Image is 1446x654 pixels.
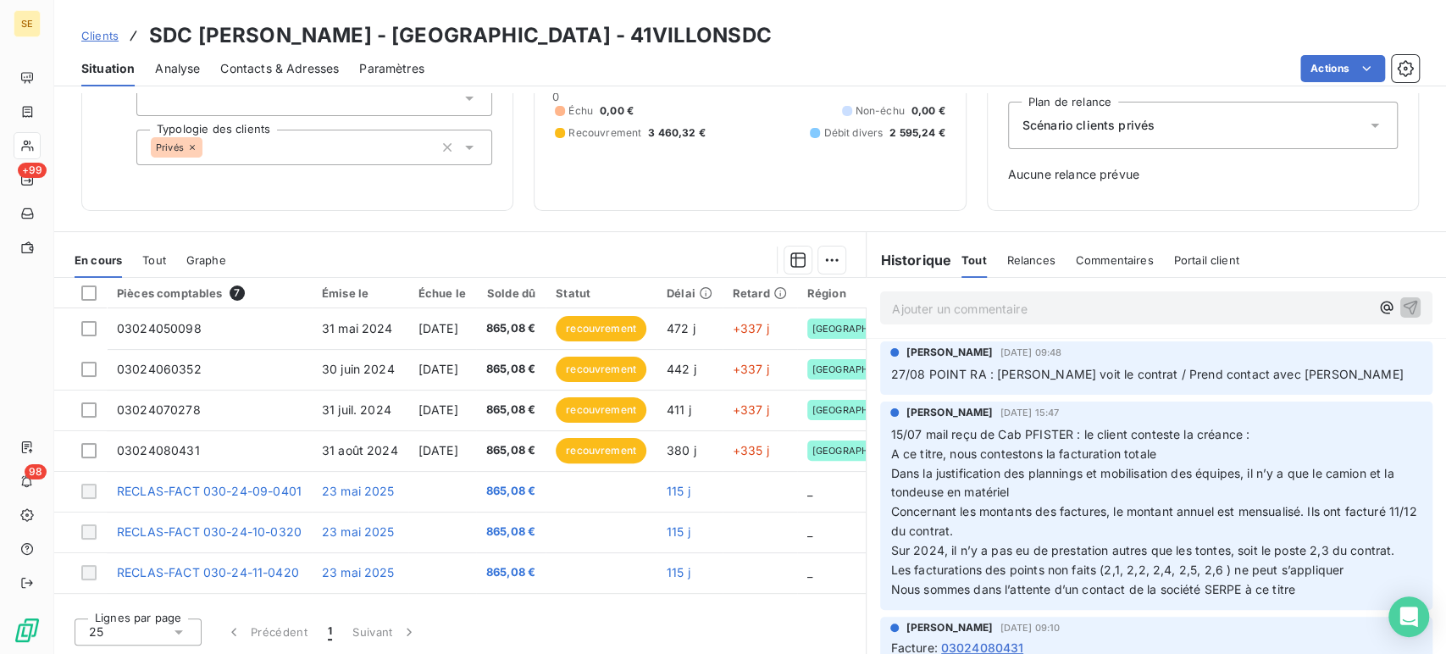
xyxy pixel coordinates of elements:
[807,524,812,539] span: _
[117,362,202,376] span: 03024060352
[600,103,634,119] span: 0,00 €
[318,614,342,650] button: 1
[418,362,458,376] span: [DATE]
[418,286,466,300] div: Échue le
[155,60,200,77] span: Analyse
[1022,117,1155,134] span: Scénario clients privés
[322,565,395,579] span: 23 mai 2025
[117,402,201,417] span: 03024070278
[906,405,993,420] span: [PERSON_NAME]
[1007,253,1055,267] span: Relances
[230,285,245,301] span: 7
[667,484,690,498] span: 115 j
[486,286,535,300] div: Solde dû
[142,253,166,267] span: Tout
[418,321,458,335] span: [DATE]
[867,250,951,270] h6: Historique
[220,60,339,77] span: Contacts & Adresses
[906,620,993,635] span: [PERSON_NAME]
[961,253,987,267] span: Tout
[1388,596,1429,637] div: Open Intercom Messenger
[1000,623,1060,633] span: [DATE] 09:10
[889,125,945,141] span: 2 595,24 €
[667,524,690,539] span: 115 j
[149,20,772,51] h3: SDC [PERSON_NAME] - [GEOGRAPHIC_DATA] - 41VILLONSDC
[667,286,712,300] div: Délai
[1000,407,1059,418] span: [DATE] 15:47
[812,446,887,456] span: [GEOGRAPHIC_DATA]
[322,362,395,376] span: 30 juin 2024
[322,286,398,300] div: Émise le
[202,140,216,155] input: Ajouter une valeur
[359,60,424,77] span: Paramètres
[486,320,535,337] span: 865,08 €
[322,484,395,498] span: 23 mai 2025
[322,443,398,457] span: 31 août 2024
[812,324,887,334] span: [GEOGRAPHIC_DATA]
[733,402,769,417] span: +337 j
[151,91,164,106] input: Ajouter une valeur
[418,443,458,457] span: [DATE]
[186,253,226,267] span: Graphe
[117,565,299,579] span: RECLAS-FACT 030-24-11-0420
[1076,253,1154,267] span: Commentaires
[733,362,769,376] span: +337 j
[328,624,332,640] span: 1
[812,405,887,415] span: [GEOGRAPHIC_DATA]
[117,484,302,498] span: RECLAS-FACT 030-24-09-0401
[733,443,769,457] span: +335 j
[807,286,892,300] div: Région
[667,565,690,579] span: 115 j
[911,103,945,119] span: 0,00 €
[568,125,641,141] span: Recouvrement
[1300,55,1385,82] button: Actions
[667,362,696,376] span: 442 j
[14,617,41,644] img: Logo LeanPay
[890,367,1403,381] span: 27/08 POINT RA : [PERSON_NAME] voit le contrat / Prend contact avec [PERSON_NAME]
[486,483,535,500] span: 865,08 €
[556,357,646,382] span: recouvrement
[906,345,993,360] span: [PERSON_NAME]
[14,10,41,37] div: SE
[890,563,1344,577] span: Les facturations des points non faits (2,1, 2,2, 2,4, 2,5, 2,6 ) ne peut s’appliquer
[156,142,184,152] span: Privés
[733,321,769,335] span: +337 j
[1008,166,1398,183] span: Aucune relance prévue
[117,443,200,457] span: 03024080431
[890,427,1249,461] span: 15/07 mail reçu de Cab PFISTER : le client conteste la créance : A ce titre, nous contestons la f...
[556,286,646,300] div: Statut
[117,285,302,301] div: Pièces comptables
[556,438,646,463] span: recouvrement
[667,443,696,457] span: 380 j
[117,321,202,335] span: 03024050098
[856,103,905,119] span: Non-échu
[1174,253,1239,267] span: Portail client
[117,524,302,539] span: RECLAS-FACT 030-24-10-0320
[486,361,535,378] span: 865,08 €
[556,397,646,423] span: recouvrement
[418,402,458,417] span: [DATE]
[75,253,122,267] span: En cours
[807,484,812,498] span: _
[322,402,391,417] span: 31 juil. 2024
[812,364,887,374] span: [GEOGRAPHIC_DATA]
[823,125,883,141] span: Débit divers
[807,565,812,579] span: _
[81,60,135,77] span: Situation
[486,524,535,540] span: 865,08 €
[890,504,1420,538] span: Concernant les montants des factures, le montant annuel est mensualisé. Ils ont facturé 11/12 du ...
[648,125,706,141] span: 3 460,32 €
[486,564,535,581] span: 865,08 €
[890,466,1397,500] span: Dans la justification des plannings et mobilisation des équipes, il n’y a que le camion et la ton...
[890,582,1295,596] span: Nous sommes dans l’attente d’un contact de la société SERPE à ce titre
[486,402,535,418] span: 865,08 €
[322,524,395,539] span: 23 mai 2025
[733,286,787,300] div: Retard
[25,464,47,479] span: 98
[342,614,428,650] button: Suivant
[568,103,593,119] span: Échu
[667,402,691,417] span: 411 j
[322,321,393,335] span: 31 mai 2024
[890,543,1394,557] span: Sur 2024, il n’y a pas eu de prestation autres que les tontes, soit le poste 2,3 du contrat.
[89,624,103,640] span: 25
